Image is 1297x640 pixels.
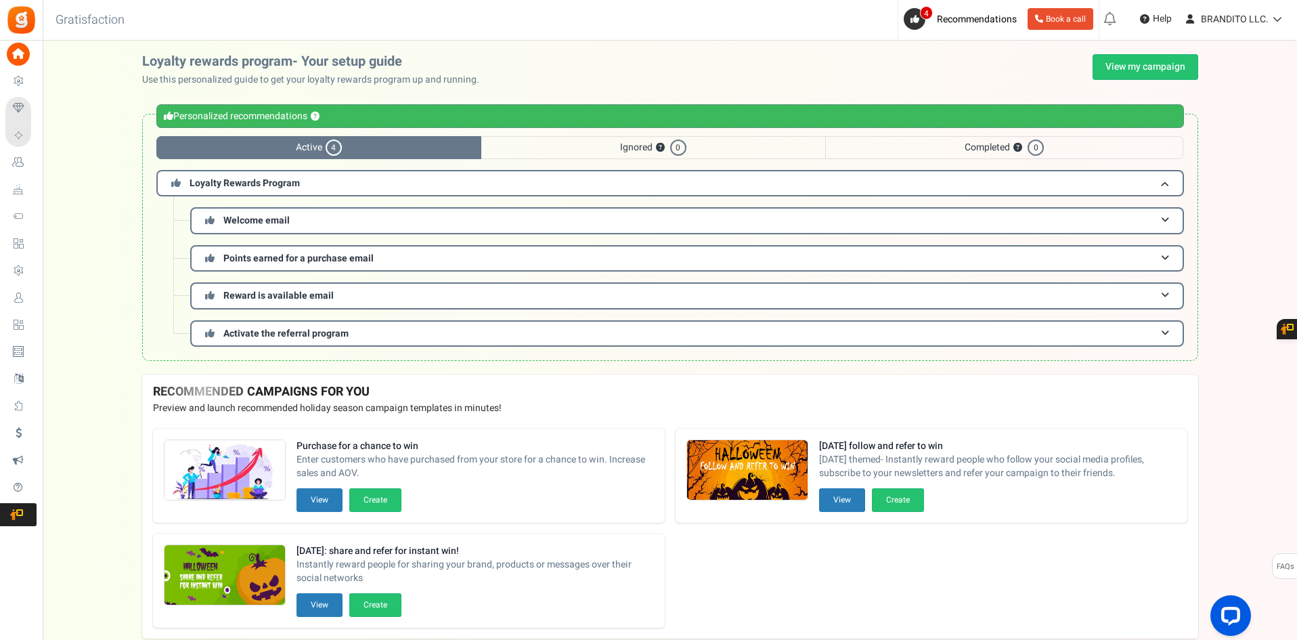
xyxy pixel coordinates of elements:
[819,453,1177,480] span: [DATE] themed- Instantly reward people who follow your social media profiles, subscribe to your n...
[153,402,1187,415] p: Preview and launch recommended holiday season campaign templates in minutes!
[819,440,1177,453] strong: [DATE] follow and refer to win
[1276,554,1294,580] span: FAQs
[1201,12,1269,26] span: BRANDITO LLC.
[41,7,139,34] h3: Gratisfaction
[296,558,654,585] span: Instantly reward people for sharing your brand, products or messages over their social networks
[819,488,865,512] button: View
[1028,140,1044,156] span: 0
[656,144,665,152] button: ?
[190,176,300,190] span: Loyalty Rewards Program
[142,54,490,69] h2: Loyalty rewards program- Your setup guide
[223,251,374,265] span: Points earned for a purchase email
[349,488,401,512] button: Create
[142,73,490,87] p: Use this personalized guide to get your loyalty rewards program up and running.
[223,326,349,341] span: Activate the referral program
[904,8,1022,30] a: 4 Recommendations
[156,136,481,159] span: Active
[6,5,37,35] img: Gratisfaction
[937,12,1017,26] span: Recommendations
[296,545,654,558] strong: [DATE]: share and refer for instant win!
[311,112,320,121] button: ?
[687,440,808,501] img: Recommended Campaigns
[1093,54,1198,80] a: View my campaign
[670,140,686,156] span: 0
[153,385,1187,399] h4: RECOMMENDED CAMPAIGNS FOR YOU
[296,440,654,453] strong: Purchase for a chance to win
[825,136,1183,159] span: Completed
[296,453,654,480] span: Enter customers who have purchased from your store for a chance to win. Increase sales and AOV.
[1013,144,1022,152] button: ?
[481,136,825,159] span: Ignored
[156,104,1184,128] div: Personalized recommendations
[872,488,924,512] button: Create
[1028,8,1093,30] a: Book a call
[326,140,342,156] span: 4
[349,593,401,617] button: Create
[1135,8,1177,30] a: Help
[164,440,285,501] img: Recommended Campaigns
[1149,12,1172,26] span: Help
[223,213,290,228] span: Welcome email
[296,593,343,617] button: View
[296,488,343,512] button: View
[920,6,933,20] span: 4
[164,545,285,606] img: Recommended Campaigns
[223,289,334,303] span: Reward is available email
